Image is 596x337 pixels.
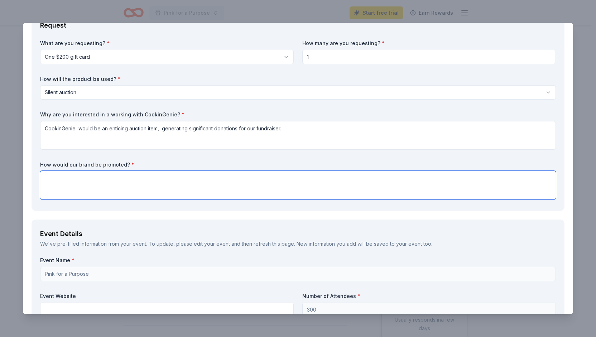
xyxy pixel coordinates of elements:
div: We've pre-filled information from your event. To update, please edit your event and then refresh ... [40,240,556,248]
label: How many are you requesting? [302,40,556,47]
div: Event Details [40,228,556,240]
label: How will the product be used? [40,76,556,83]
label: Number of Attendees [302,293,556,300]
textarea: CookinGenie would be an enticing auction item, generating significant donations for our fundraiser. [40,121,556,150]
label: Event Website [40,293,294,300]
label: How would our brand be promoted? [40,161,556,168]
label: Event Name [40,257,556,264]
label: Why are you interested in a working with CookinGenie? [40,111,556,118]
div: Request [40,20,556,31]
label: What are you requesting? [40,40,294,47]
